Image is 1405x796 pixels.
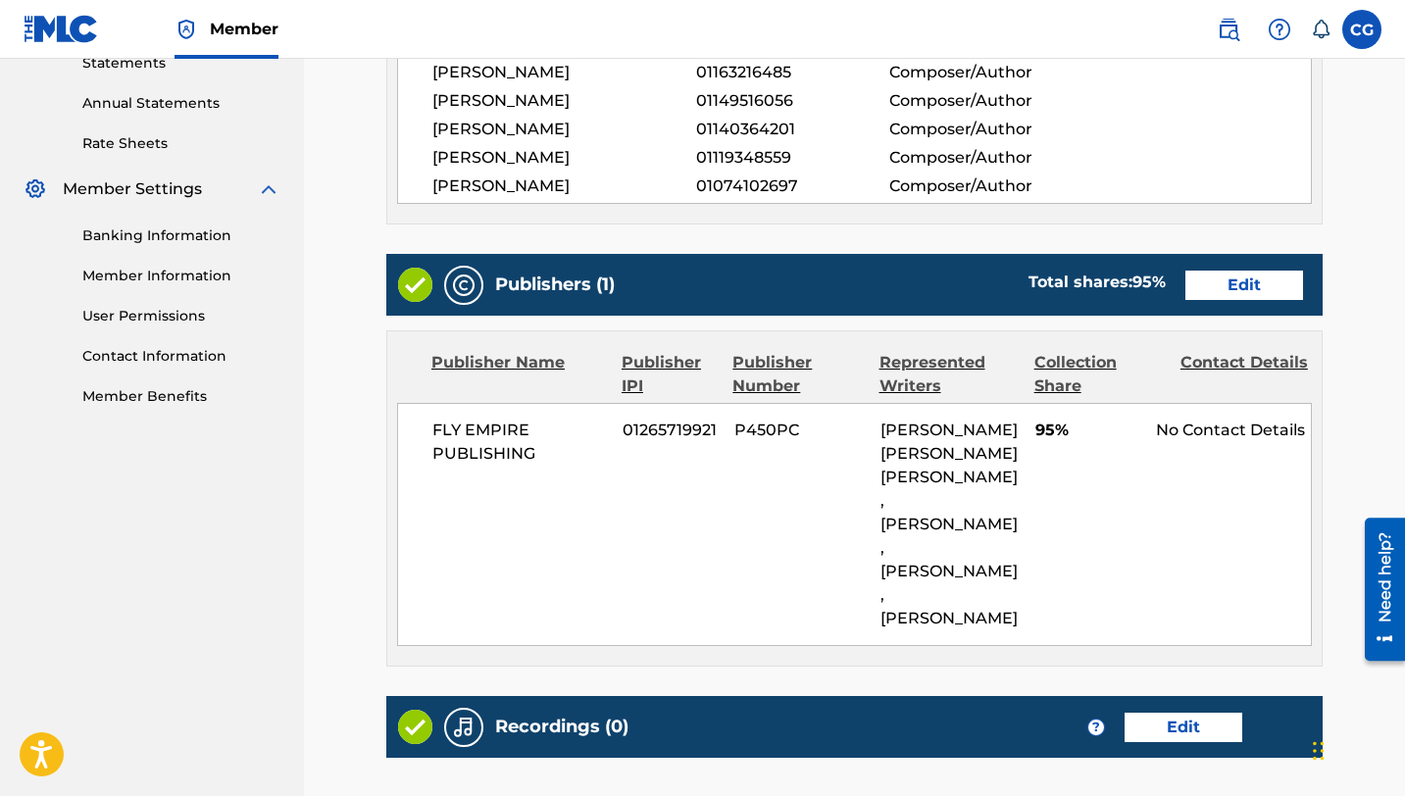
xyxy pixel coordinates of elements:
[24,15,99,43] img: MLC Logo
[452,716,476,739] img: Recordings
[175,18,198,41] img: Top Rightsholder
[880,421,1018,627] span: [PERSON_NAME] [PERSON_NAME] [PERSON_NAME], [PERSON_NAME], [PERSON_NAME], [PERSON_NAME]
[889,174,1065,198] span: Composer/Author
[398,268,432,302] img: Valid
[1132,273,1166,291] span: 95 %
[732,351,864,398] div: Publisher Number
[734,419,866,442] span: P450PC
[1029,271,1166,294] div: Total shares:
[1311,20,1330,39] div: Notifications
[63,177,202,201] span: Member Settings
[1180,351,1312,398] div: Contact Details
[1260,10,1299,49] div: Help
[495,274,615,296] h5: Publishers (1)
[1268,18,1291,41] img: help
[432,61,696,84] span: [PERSON_NAME]
[889,146,1065,170] span: Composer/Author
[1125,713,1242,742] a: Edit
[257,177,280,201] img: expand
[1307,702,1405,796] iframe: Chat Widget
[1209,10,1248,49] a: Public Search
[495,716,628,738] h5: Recordings (0)
[24,177,47,201] img: Member Settings
[82,346,280,367] a: Contact Information
[431,351,607,398] div: Publisher Name
[622,351,718,398] div: Publisher IPI
[452,274,476,297] img: Publishers
[432,118,696,141] span: [PERSON_NAME]
[623,419,720,442] span: 01265719921
[1342,10,1381,49] div: User Menu
[82,306,280,326] a: User Permissions
[1350,510,1405,668] iframe: Resource Center
[696,89,889,113] span: 01149516056
[210,18,278,40] span: Member
[1156,419,1311,442] div: No Contact Details
[398,710,432,744] img: Valid
[1185,271,1303,300] a: Edit
[82,133,280,154] a: Rate Sheets
[82,266,280,286] a: Member Information
[696,118,889,141] span: 01140364201
[82,53,280,74] a: Statements
[889,118,1065,141] span: Composer/Author
[1034,351,1166,398] div: Collection Share
[82,386,280,407] a: Member Benefits
[696,174,889,198] span: 01074102697
[432,89,696,113] span: [PERSON_NAME]
[1217,18,1240,41] img: search
[432,174,696,198] span: [PERSON_NAME]
[696,146,889,170] span: 01119348559
[82,225,280,246] a: Banking Information
[1035,419,1141,442] span: 95%
[432,419,608,466] span: FLY EMPIRE PUBLISHING
[889,61,1065,84] span: Composer/Author
[1088,720,1104,735] span: ?
[82,93,280,114] a: Annual Statements
[696,61,889,84] span: 01163216485
[432,146,696,170] span: [PERSON_NAME]
[879,351,1020,398] div: Represented Writers
[889,89,1065,113] span: Composer/Author
[1313,721,1325,780] div: Drag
